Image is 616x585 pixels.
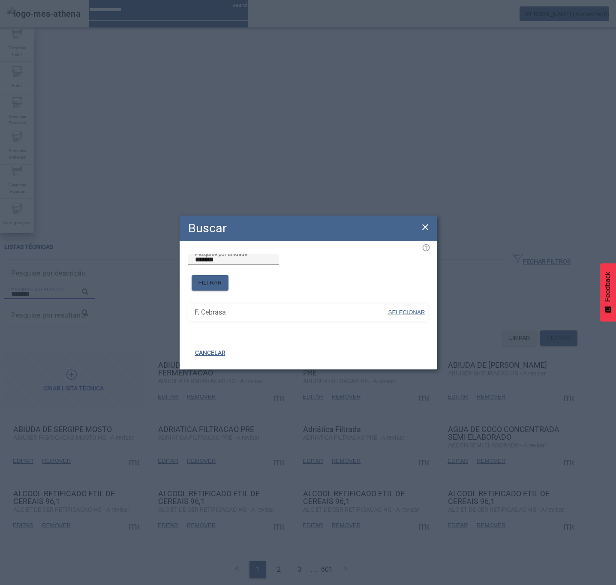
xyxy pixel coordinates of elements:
[195,307,388,318] span: F. Cebrasa
[188,345,232,361] button: CANCELAR
[388,309,425,315] span: SELECIONAR
[192,275,229,291] button: FILTRAR
[188,219,227,237] h2: Buscar
[387,305,426,320] button: SELECIONAR
[195,349,225,357] span: CANCELAR
[198,279,222,287] span: FILTRAR
[195,251,247,257] mat-label: Pesquise por unidade
[600,263,616,321] button: Feedback - Mostrar pesquisa
[604,272,612,302] span: Feedback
